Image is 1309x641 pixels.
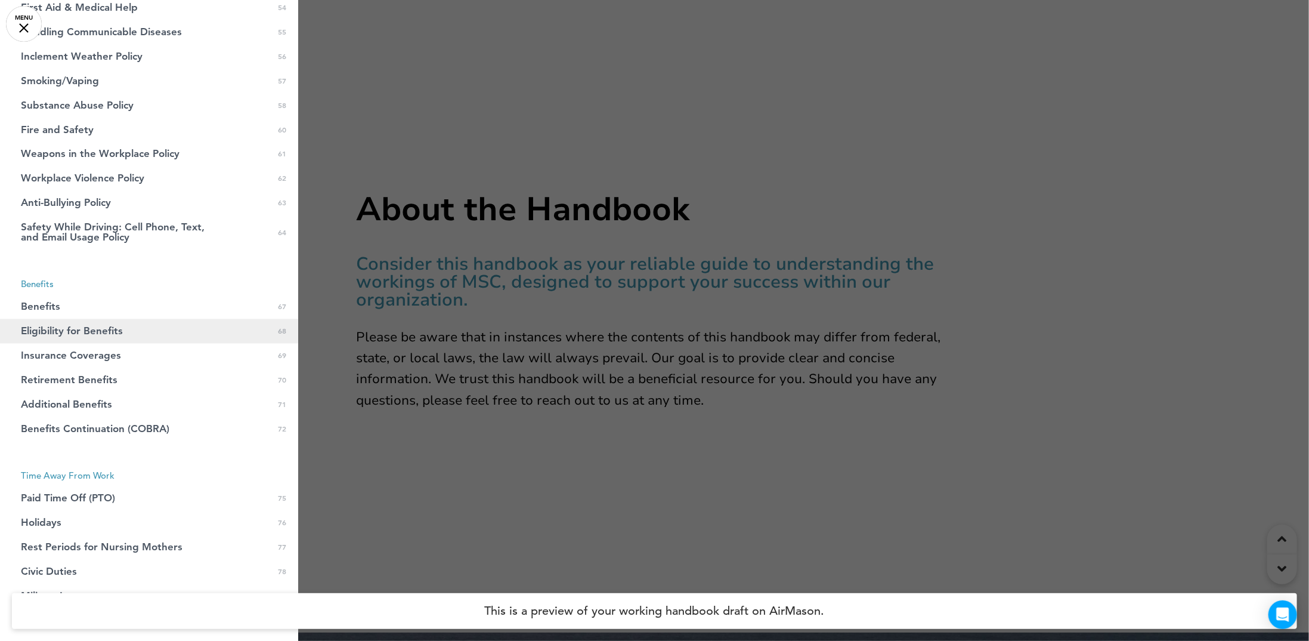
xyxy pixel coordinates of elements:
span: Paid Time Off (PTO) [21,494,115,504]
span: 75 [278,494,286,504]
span: Fire and Safety [21,125,94,135]
a: MENU [6,6,42,42]
span: Weapons in the Workplace Policy [21,149,180,159]
span: Civic Duties [21,567,77,577]
span: 72 [278,424,286,434]
span: 63 [278,198,286,208]
span: 67 [278,302,286,312]
span: Smoking/Vaping [21,76,99,86]
span: 64 [278,228,286,238]
span: Additional Benefits [21,400,112,410]
span: Benefits Continuation (COBRA) [21,424,169,434]
span: 57 [278,76,286,86]
span: 70 [278,375,286,386]
span: Military Leave [21,591,88,602]
span: 77 [278,543,286,553]
span: Insurance Coverages [21,351,121,361]
span: Holidays [21,518,61,528]
span: 76 [278,518,286,528]
span: Eligibility for Benefits [21,326,123,337]
div: Open Intercom Messenger [1268,600,1297,629]
span: Retirement Benefits [21,375,117,386]
span: 55 [278,27,286,37]
span: 69 [278,351,286,361]
span: 71 [278,400,286,410]
span: Inclement Weather Policy [21,51,143,61]
span: Anti-Bullying Policy [21,198,111,208]
span: 80 [278,591,286,602]
span: 68 [278,326,286,337]
span: 58 [278,100,286,110]
span: Substance Abuse Policy [21,100,134,110]
span: 78 [278,567,286,577]
span: Benefits [21,302,60,312]
span: 60 [278,125,286,135]
span: First Aid & Medical Help [21,2,138,13]
span: 61 [278,149,286,159]
h4: This is a preview of your working handbook draft on AirMason. [12,593,1297,629]
span: 62 [278,174,286,184]
span: Rest Periods for Nursing Mothers [21,543,182,553]
span: Handling Communicable Diseases [21,27,182,37]
span: Safety While Driving: Cell Phone, Text, and Email Usage Policy [21,223,218,243]
span: Workplace Violence Policy [21,174,144,184]
span: 54 [278,2,286,13]
span: 56 [278,51,286,61]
